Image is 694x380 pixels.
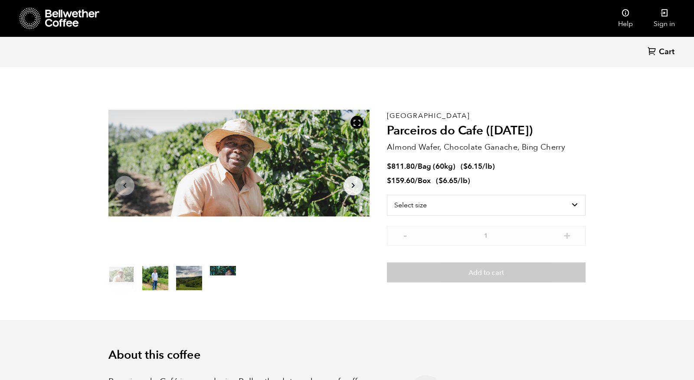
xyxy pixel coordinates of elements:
[400,230,411,239] button: -
[415,161,418,171] span: /
[648,46,677,58] a: Cart
[387,161,415,171] bdi: 811.80
[387,262,586,282] button: Add to cart
[458,176,468,186] span: /lb
[415,176,418,186] span: /
[659,47,674,57] span: Cart
[562,230,573,239] button: +
[463,161,482,171] bdi: 6.15
[108,348,586,362] h2: About this coffee
[439,176,443,186] span: $
[387,124,586,138] h2: Parceiros do Cafe ([DATE])
[387,176,391,186] span: $
[418,176,431,186] span: Box
[387,161,391,171] span: $
[387,141,586,153] p: Almond Wafer, Chocolate Ganache, Bing Cherry
[418,161,455,171] span: Bag (60kg)
[461,161,495,171] span: ( )
[463,161,468,171] span: $
[436,176,470,186] span: ( )
[439,176,458,186] bdi: 6.65
[387,176,415,186] bdi: 159.60
[482,161,492,171] span: /lb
